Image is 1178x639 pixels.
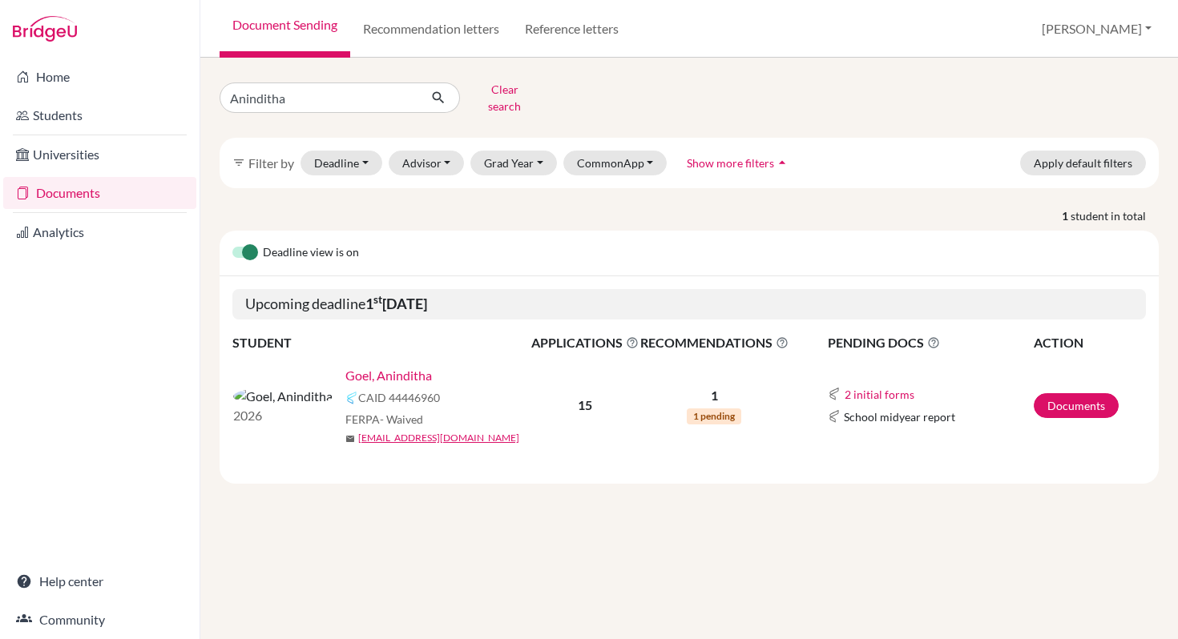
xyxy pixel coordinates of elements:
[673,151,804,175] button: Show more filtersarrow_drop_up
[531,333,639,352] span: APPLICATIONS
[301,151,382,175] button: Deadline
[844,385,915,404] button: 2 initial forms
[345,434,355,444] span: mail
[3,565,196,597] a: Help center
[828,333,1032,352] span: PENDING DOCS
[1020,151,1146,175] button: Apply default filters
[1071,207,1159,224] span: student in total
[3,604,196,636] a: Community
[774,155,790,171] i: arrow_drop_up
[828,388,841,400] img: Common App logo
[358,431,519,445] a: [EMAIL_ADDRESS][DOMAIN_NAME]
[1035,14,1159,44] button: [PERSON_NAME]
[13,16,77,42] img: Bridge-U
[263,243,359,263] span: Deadline view is on
[3,99,196,131] a: Students
[233,406,333,425] p: 2026
[232,156,245,169] i: filter_list
[232,332,531,353] th: STUDENT
[389,151,465,175] button: Advisor
[345,366,432,385] a: Goel, Aninditha
[687,156,774,170] span: Show more filters
[1033,332,1146,353] th: ACTION
[640,333,789,352] span: RECOMMENDATIONS
[248,155,294,171] span: Filter by
[3,177,196,209] a: Documents
[3,61,196,93] a: Home
[380,412,423,426] span: - Waived
[640,386,789,405] p: 1
[373,293,382,306] sup: st
[844,408,955,425] span: School midyear report
[828,410,841,423] img: Common App logo
[3,216,196,248] a: Analytics
[470,151,557,175] button: Grad Year
[1034,393,1119,418] a: Documents
[687,408,741,424] span: 1 pending
[3,139,196,171] a: Universities
[358,389,440,406] span: CAID 44446960
[460,77,549,119] button: Clear search
[232,289,1146,319] h5: Upcoming deadline
[563,151,668,175] button: CommonApp
[220,82,418,113] input: Find student by name...
[1062,207,1071,224] strong: 1
[578,397,592,412] b: 15
[345,411,423,428] span: FERPA
[233,387,333,406] img: Goel, Aninditha
[365,295,427,312] b: 1 [DATE]
[345,392,358,404] img: Common App logo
